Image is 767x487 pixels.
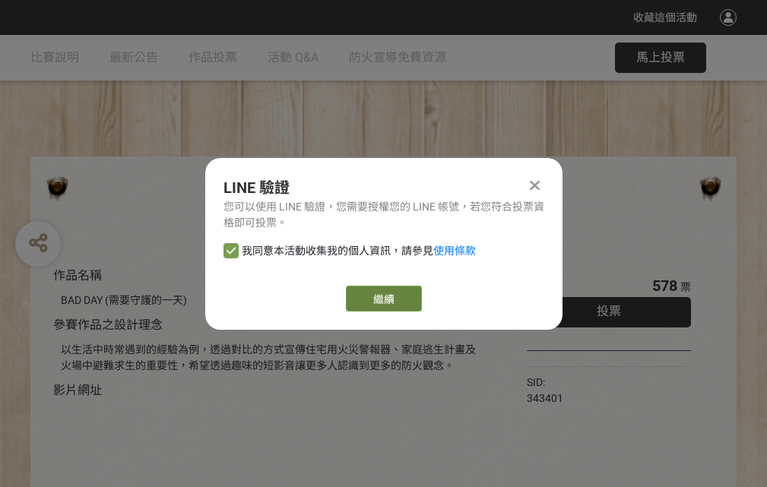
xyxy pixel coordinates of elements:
a: 防火宣導免費資源 [349,35,446,81]
a: 最新公告 [109,35,158,81]
a: 使用條款 [433,245,476,257]
span: SID: 343401 [527,376,563,404]
span: 參賽作品之設計理念 [53,318,163,332]
div: LINE 驗證 [223,176,544,199]
a: 繼續 [346,286,422,311]
span: 收藏這個活動 [633,11,697,24]
a: 作品投票 [189,35,237,81]
span: 投票 [597,304,621,318]
span: 最新公告 [109,50,158,65]
span: 活動 Q&A [268,50,319,65]
button: 馬上投票 [615,43,706,73]
div: 以生活中時常遇到的經驗為例，透過對比的方式宣傳住宅用火災警報器、家庭逃生計畫及火場中避難求生的重要性，希望透過趣味的短影音讓更多人認識到更多的防火觀念。 [61,342,481,374]
span: 作品名稱 [53,268,102,283]
iframe: Facebook Share [567,375,643,390]
a: 活動 Q&A [268,35,319,81]
div: BAD DAY (需要守護的一天) [61,293,481,308]
span: 作品投票 [189,50,237,65]
span: 比賽說明 [30,50,79,65]
span: 票 [680,281,691,293]
span: 影片網址 [53,383,102,397]
a: 比賽說明 [30,35,79,81]
div: 您可以使用 LINE 驗證，您需要授權您的 LINE 帳號，若您符合投票資格即可投票。 [223,199,544,231]
span: 578 [652,277,677,295]
span: 我同意本活動收集我的個人資訊，請參見 [242,243,476,259]
span: 馬上投票 [636,50,685,65]
span: 防火宣導免費資源 [349,50,446,65]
